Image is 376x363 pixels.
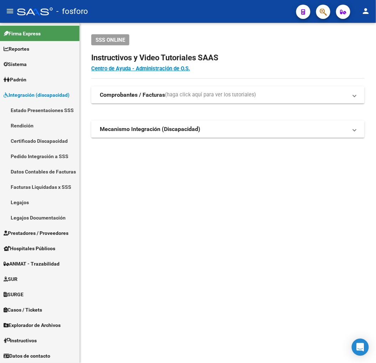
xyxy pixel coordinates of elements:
span: Casos / Tickets [4,306,42,314]
mat-icon: menu [6,7,14,15]
span: ANMAT - Trazabilidad [4,260,60,268]
mat-expansion-panel-header: Comprobantes / Facturas(haga click aquí para ver los tutoriales) [91,86,365,104]
span: (haga click aquí para ver los tutoriales) [165,91,256,99]
span: SURGE [4,291,24,298]
span: Hospitales Públicos [4,244,55,252]
mat-expansion-panel-header: Mecanismo Integración (Discapacidad) [91,121,365,138]
button: SSS ONLINE [91,34,129,45]
span: Firma Express [4,30,41,37]
strong: Comprobantes / Facturas [100,91,165,99]
span: Instructivos [4,337,37,344]
span: SUR [4,275,17,283]
span: Prestadores / Proveedores [4,229,68,237]
span: Datos de contacto [4,352,50,360]
span: SSS ONLINE [96,37,125,43]
h2: Instructivos y Video Tutoriales SAAS [91,51,365,65]
span: Sistema [4,60,27,68]
span: - fosforo [56,4,88,19]
div: Open Intercom Messenger [352,339,369,356]
span: Explorador de Archivos [4,321,61,329]
span: Integración (discapacidad) [4,91,69,99]
span: Reportes [4,45,29,53]
span: Padrón [4,76,26,84]
strong: Mecanismo Integración (Discapacidad) [100,125,200,133]
a: Centro de Ayuda - Administración de O.S. [91,65,190,72]
mat-icon: person [362,7,370,15]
